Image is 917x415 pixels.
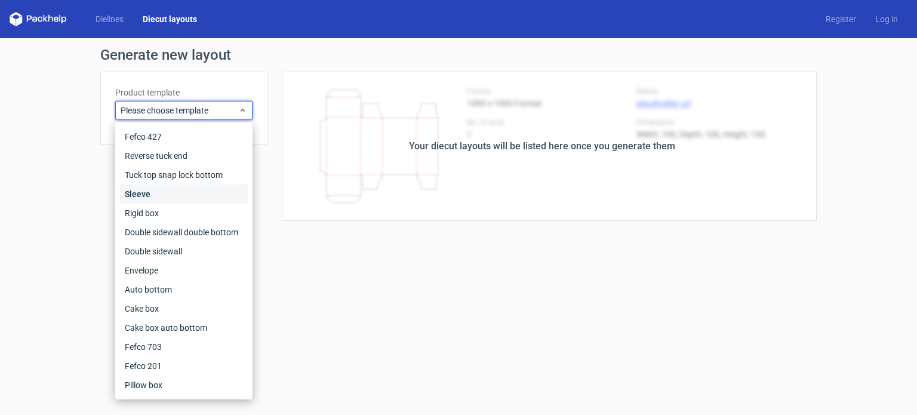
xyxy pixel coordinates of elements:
label: Product template [115,87,253,99]
div: Fefco 703 [120,337,248,356]
div: Double sidewall double bottom [120,223,248,242]
div: Cake box auto bottom [120,318,248,337]
div: Envelope [120,261,248,280]
div: Tuck top snap lock bottom [120,165,248,185]
span: Please choose template [121,104,238,116]
div: Fefco 427 [120,127,248,146]
div: Double sidewall [120,242,248,261]
div: Cake box [120,299,248,318]
div: Your diecut layouts will be listed here once you generate them [409,139,675,153]
a: Register [816,13,866,25]
div: Rigid box [120,204,248,223]
a: Dielines [86,13,133,25]
div: Pillow box [120,376,248,395]
div: Fefco 201 [120,356,248,376]
div: Sleeve [120,185,248,204]
div: Reverse tuck end [120,146,248,165]
a: Log in [866,13,907,25]
h1: Generate new layout [100,48,817,62]
a: Diecut layouts [133,13,207,25]
div: Auto bottom [120,280,248,299]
